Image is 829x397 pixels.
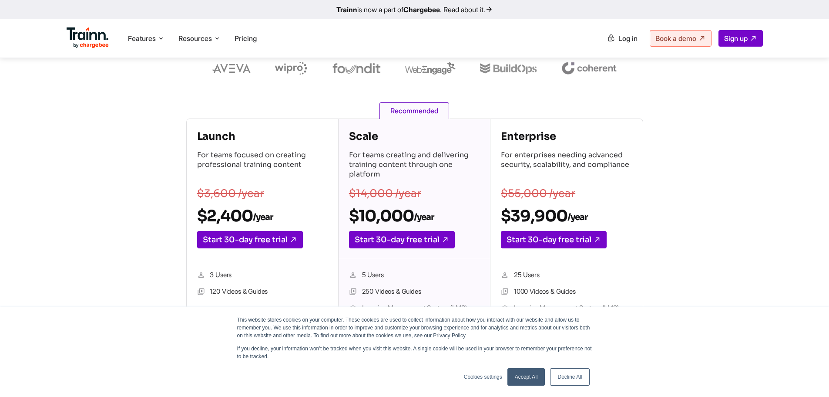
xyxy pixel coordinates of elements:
s: $3,600 /year [197,187,264,200]
h4: Enterprise [501,129,632,143]
h2: $10,000 [349,206,480,226]
img: foundit logo [332,63,381,74]
h2: $2,400 [197,206,328,226]
img: aveva logo [212,64,251,73]
h4: Scale [349,129,480,143]
span: Book a demo [655,34,696,43]
p: For teams creating and delivering training content through one platform [349,150,480,181]
img: wipro logo [275,62,308,75]
span: Log in [618,34,638,43]
a: Decline All [550,368,589,386]
a: Book a demo [650,30,712,47]
p: This website stores cookies on your computer. These cookies are used to collect information about... [237,316,592,339]
b: Chargebee [403,5,440,14]
span: Resources [178,34,212,43]
a: Sign up [718,30,763,47]
img: coherent logo [561,62,617,75]
a: Pricing [235,34,257,43]
li: 25 Users [501,270,632,281]
h2: $39,900 [501,206,632,226]
p: For teams focused on creating professional training content [197,150,328,181]
li: 1000 Videos & Guides [501,286,632,298]
sub: /year [567,212,587,223]
span: Sign up [724,34,748,43]
h4: Launch [197,129,328,143]
a: Accept All [507,368,545,386]
a: Start 30-day free trial [349,231,455,248]
span: Features [128,34,156,43]
span: Recommended [379,102,449,119]
a: Start 30-day free trial [197,231,303,248]
sub: /year [414,212,434,223]
img: webengage logo [405,62,456,75]
li: 3 Users [197,270,328,281]
img: Trainn Logo [67,27,109,48]
li: 120 Videos & Guides [197,286,328,298]
li: 5 Users [349,270,480,281]
s: $14,000 /year [349,187,421,200]
a: Cookies settings [464,373,502,381]
p: If you decline, your information won’t be tracked when you visit this website. A single cookie wi... [237,345,592,360]
li: 250 Videos & Guides [349,286,480,298]
a: Start 30-day free trial [501,231,607,248]
p: For enterprises needing advanced security, scalability, and compliance [501,150,632,181]
span: Learning Management System (LMS) with 250 MAUs [514,303,632,324]
a: Log in [602,31,643,46]
s: $55,000 /year [501,187,575,200]
img: buildops logo [480,63,537,74]
sub: /year [253,212,273,223]
span: Learning Management System (LMS) with 100 MAUs [362,303,480,325]
b: Trainn [336,5,357,14]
